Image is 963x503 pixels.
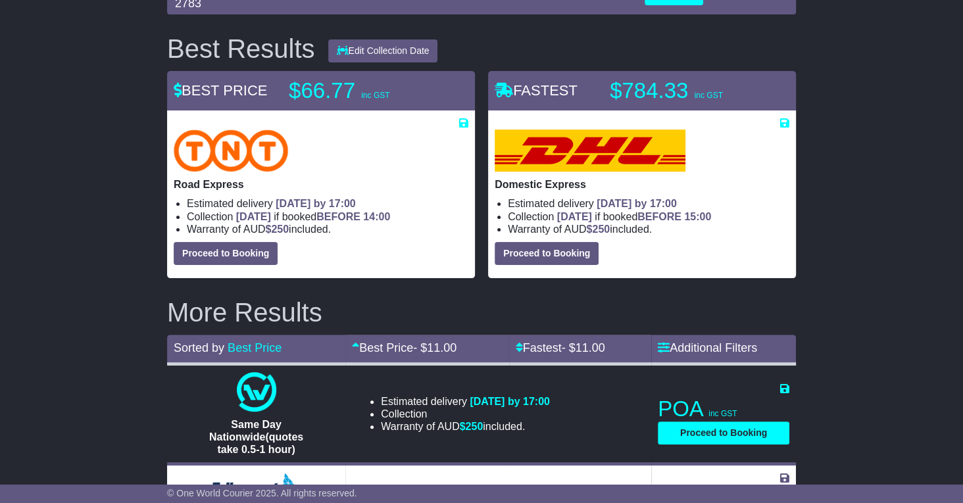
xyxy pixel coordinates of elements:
span: 11.00 [576,341,605,354]
img: TNT Domestic: Road Express [174,130,288,172]
span: $ [460,421,483,432]
span: BEST PRICE [174,82,267,99]
span: inc GST [361,91,389,100]
p: Domestic Express [495,178,789,191]
span: inc GST [708,409,737,418]
li: Warranty of AUD included. [381,420,550,433]
li: Collection [187,210,468,223]
li: Warranty of AUD included. [187,223,468,235]
span: $ [265,224,289,235]
span: FASTEST [495,82,578,99]
a: Additional Filters [658,341,757,354]
span: [DATE] [236,211,271,222]
p: $784.33 [610,78,774,104]
span: 250 [271,224,289,235]
button: Proceed to Booking [495,242,599,265]
li: Collection [381,408,550,420]
span: if booked [236,211,390,222]
span: - $ [562,341,605,354]
p: Road Express [174,178,468,191]
span: inc GST [694,91,722,100]
p: POA [658,396,789,422]
span: [DATE] by 17:00 [470,396,550,407]
a: Fastest- $11.00 [516,341,605,354]
span: Same Day Nationwide(quotes take 0.5-1 hour) [209,419,303,455]
button: Proceed to Booking [174,242,278,265]
span: 15:00 [684,211,711,222]
h2: More Results [167,298,796,327]
div: Best Results [160,34,322,63]
p: $66.77 [289,78,453,104]
span: - $ [413,341,457,354]
span: 250 [592,224,610,235]
button: Proceed to Booking [658,421,789,444]
span: [DATE] by 17:00 [276,198,356,209]
img: DHL: Domestic Express [495,130,685,172]
span: [DATE] by 17:00 [597,198,677,209]
button: Edit Collection Date [328,39,438,62]
li: Estimated delivery [187,197,468,210]
li: Estimated delivery [508,197,789,210]
span: [DATE] [557,211,592,222]
span: Sorted by [174,341,224,354]
span: if booked [557,211,711,222]
span: $ [586,224,610,235]
span: BEFORE [316,211,360,222]
span: 14:00 [363,211,390,222]
li: Collection [508,210,789,223]
span: © One World Courier 2025. All rights reserved. [167,488,357,498]
li: Warranty of AUD included. [508,223,789,235]
a: Best Price [228,341,282,354]
span: BEFORE [637,211,681,222]
a: Best Price- $11.00 [352,341,457,354]
span: 250 [465,421,483,432]
span: 11.00 [427,341,457,354]
li: Estimated delivery [381,395,550,408]
img: One World Courier: Same Day Nationwide(quotes take 0.5-1 hour) [237,372,276,412]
